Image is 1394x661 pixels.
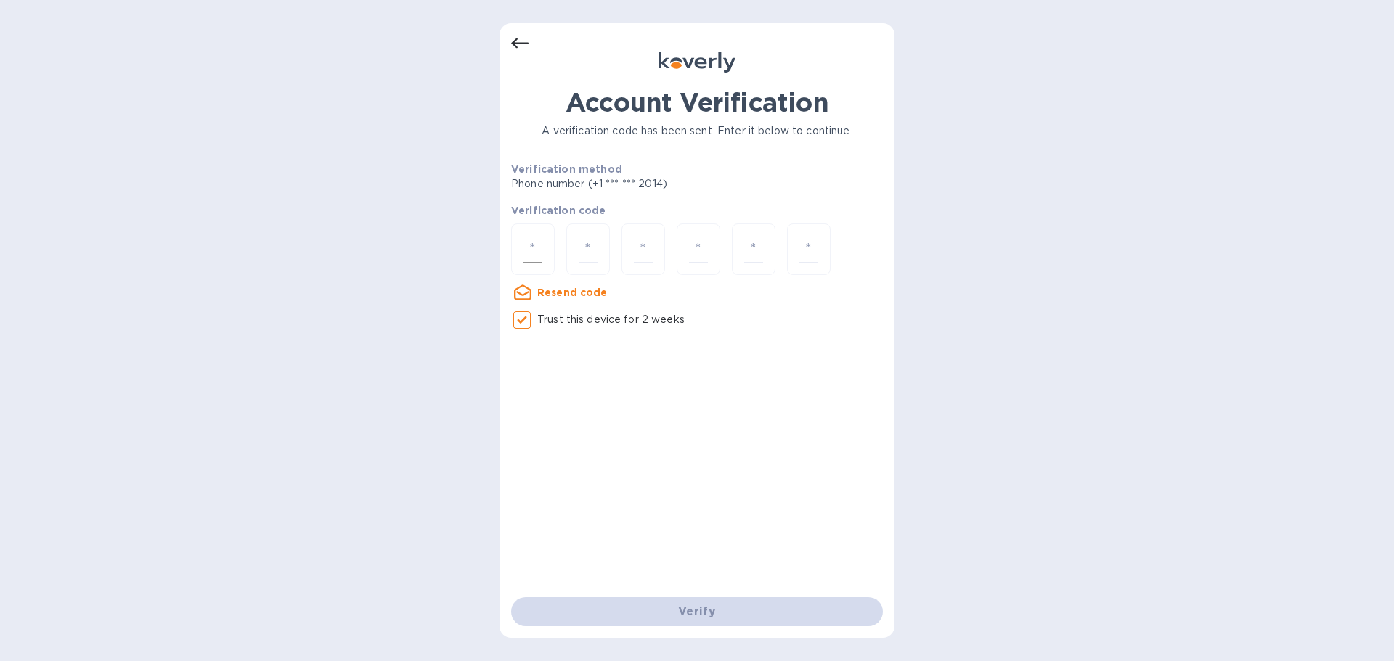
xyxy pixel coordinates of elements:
p: Phone number (+1 *** *** 2014) [511,176,778,192]
h1: Account Verification [511,87,883,118]
b: Verification method [511,163,622,175]
p: A verification code has been sent. Enter it below to continue. [511,123,883,139]
u: Resend code [537,287,608,298]
p: Verification code [511,203,883,218]
p: Trust this device for 2 weeks [537,312,685,327]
